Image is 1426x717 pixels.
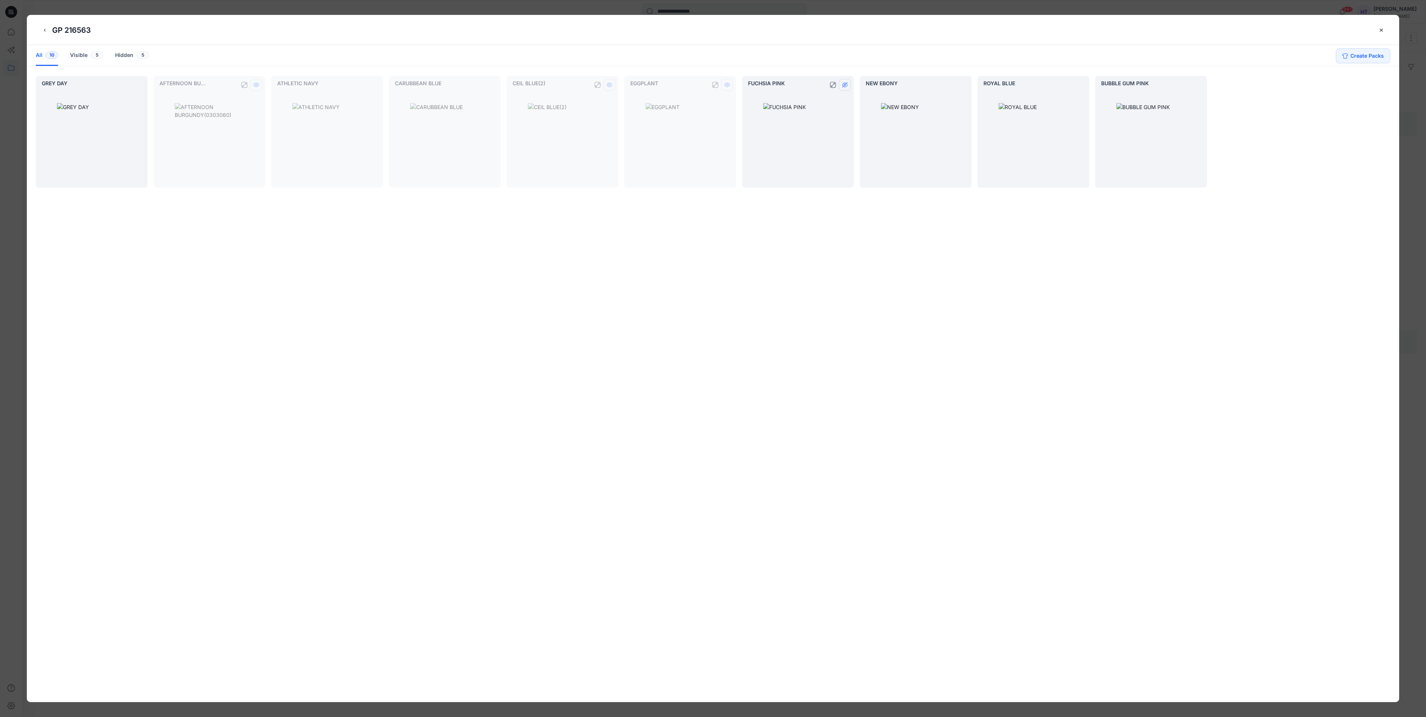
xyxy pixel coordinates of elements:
[977,76,1089,188] div: ROYAL BLUEpreviewhide/show colorwayROYAL BLUE
[36,76,148,188] div: GREY DAYpreviewhide/show colorwayGREY DAY
[36,45,58,66] div: All
[742,76,854,188] div: FUCHSIA PINKpreviewhide/show colorwayFUCHSIA PINK
[709,79,721,91] button: preview
[1336,48,1390,63] button: Create Packs
[42,80,67,86] div: GREY DAY
[45,51,58,59] button: 10
[866,80,898,86] div: NEW EBONY
[592,79,603,91] button: preview
[748,80,785,86] div: FUCHSIA PINK
[1101,80,1149,86] div: BUBBLE GUM PINK
[1375,24,1387,36] button: close-btn
[159,80,208,86] div: AFTERNOON BURGUNDY(0303060)
[389,76,501,188] div: CARUBBEAN BLUEpreviewhide/show colorwayCARUBBEAN BLUE
[250,79,262,91] button: hide/show colorway
[39,24,51,36] button: back button
[827,79,839,91] button: preview
[70,45,103,66] div: Visible
[52,25,91,36] p: GP 216563
[277,80,319,86] div: ATHLETIC NAVY
[860,76,972,188] div: NEW EBONYpreviewhide/show colorwayNEW EBONY
[839,79,851,91] button: hide/show colorway
[1095,76,1207,188] div: BUBBLE GUM PINKpreviewhide/show colorwayBUBBLE GUM PINK
[238,79,250,91] button: preview
[630,80,658,86] div: EGGPLANT
[721,79,733,91] button: hide/show colorway
[136,51,149,59] button: 5
[115,45,149,66] div: Hidden
[983,80,1015,86] div: ROYAL BLUE
[507,76,618,188] div: CEIL BLUE(2)previewhide/show colorwayCEIL BLUE(2)
[513,80,545,86] div: CEIL BLUE(2)
[624,76,736,188] div: EGGPLANTpreviewhide/show colorwayEGGPLANT
[271,76,383,188] div: ATHLETIC NAVYpreviewhide/show colorwayATHLETIC NAVY
[395,80,441,86] div: CARUBBEAN BLUE
[153,76,265,188] div: AFTERNOON BURGUNDY(0303060)previewhide/show colorwayAFTERNOON BURGUNDY(0303060)
[603,79,615,91] button: hide/show colorway
[91,51,103,59] button: 5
